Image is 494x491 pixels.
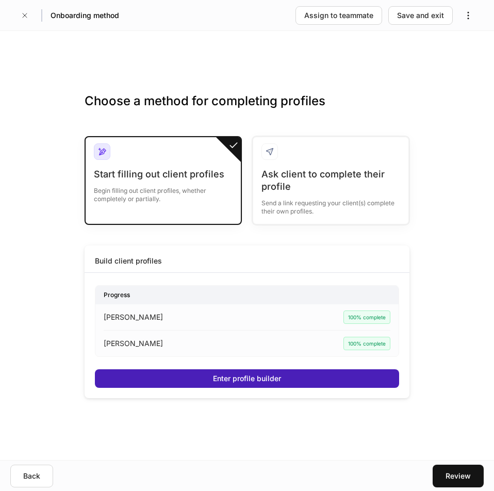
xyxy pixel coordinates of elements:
[388,6,453,25] button: Save and exit
[104,338,163,349] p: [PERSON_NAME]
[94,181,233,203] div: Begin filling out client profiles, whether completely or partially.
[95,369,399,388] button: Enter profile builder
[85,93,409,126] h3: Choose a method for completing profiles
[95,286,399,304] div: Progress
[261,168,400,193] div: Ask client to complete their profile
[343,310,390,324] div: 100% complete
[104,312,163,322] p: [PERSON_NAME]
[446,471,471,481] div: Review
[51,10,119,21] h5: Onboarding method
[213,373,281,384] div: Enter profile builder
[397,10,444,21] div: Save and exit
[433,465,484,487] button: Review
[261,193,400,216] div: Send a link requesting your client(s) complete their own profiles.
[94,168,233,181] div: Start filling out client profiles
[95,256,162,266] div: Build client profiles
[343,337,390,350] div: 100% complete
[295,6,382,25] button: Assign to teammate
[304,10,373,21] div: Assign to teammate
[10,465,53,487] button: Back
[23,471,40,481] div: Back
